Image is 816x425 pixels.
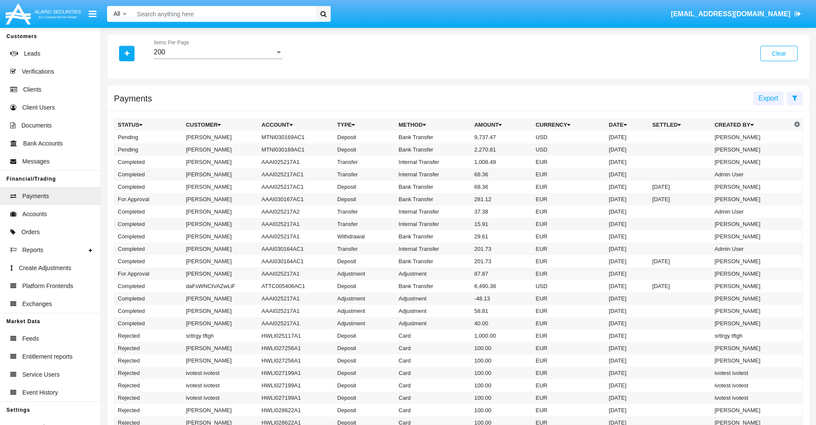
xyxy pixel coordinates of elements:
th: Settled [649,119,711,131]
button: Clear [760,46,798,61]
td: 9,737.47 [471,131,532,143]
td: Card [395,392,471,404]
td: Completed [114,205,182,218]
td: [DATE] [649,181,711,193]
td: -48.13 [471,292,532,305]
td: [PERSON_NAME] [182,342,258,354]
td: Deposit [334,367,395,379]
td: [PERSON_NAME] [711,354,792,367]
td: Rejected [114,392,182,404]
td: [PERSON_NAME] [182,181,258,193]
td: Bank Transfer [395,143,471,156]
td: 68.36 [471,168,532,181]
td: AAAI030164AC1 [258,255,334,267]
span: Documents [21,121,52,130]
span: Create Adjustments [19,264,71,273]
th: Account [258,119,334,131]
td: [PERSON_NAME] [711,404,792,416]
td: 100.00 [471,354,532,367]
td: [PERSON_NAME] [182,131,258,143]
td: EUR [532,330,605,342]
td: ATTC005406AC1 [258,280,334,292]
td: HWLI027256A1 [258,354,334,367]
td: [PERSON_NAME] [711,255,792,267]
td: Pending [114,131,182,143]
td: EUR [532,267,605,280]
td: HWLI028622A1 [258,404,334,416]
td: EUR [532,168,605,181]
span: Orders [21,228,40,237]
td: [PERSON_NAME] [711,218,792,230]
td: EUR [532,156,605,168]
td: [PERSON_NAME] [711,280,792,292]
span: 200 [154,48,165,56]
td: 281.12 [471,193,532,205]
td: AAAI025217A1 [258,292,334,305]
td: Card [395,379,471,392]
td: ivotest ivotest [182,392,258,404]
td: EUR [532,181,605,193]
span: Export [759,95,778,102]
td: [DATE] [605,168,649,181]
td: [DATE] [605,143,649,156]
span: Exchanges [22,300,52,309]
td: [DATE] [605,230,649,243]
td: [PERSON_NAME] [182,205,258,218]
td: 29.61 [471,230,532,243]
td: Completed [114,243,182,255]
td: Transfer [334,205,395,218]
a: [EMAIL_ADDRESS][DOMAIN_NAME] [667,2,805,26]
td: Adjustment [395,317,471,330]
td: EUR [532,317,605,330]
td: EUR [532,342,605,354]
td: Bank Transfer [395,255,471,267]
td: Card [395,354,471,367]
td: [PERSON_NAME] [711,317,792,330]
td: Completed [114,181,182,193]
td: [PERSON_NAME] [711,156,792,168]
td: HWLI027199A1 [258,379,334,392]
button: Export [753,92,783,105]
td: Bank Transfer [395,131,471,143]
td: Completed [114,218,182,230]
td: 15.91 [471,218,532,230]
td: Transfer [334,243,395,255]
span: Verifications [22,67,54,76]
td: 68.36 [471,181,532,193]
td: [PERSON_NAME] [182,267,258,280]
td: AAAI025217AC1 [258,168,334,181]
td: EUR [532,243,605,255]
td: Completed [114,280,182,292]
span: All [114,10,120,17]
td: 2,270.81 [471,143,532,156]
td: [DATE] [605,156,649,168]
td: [PERSON_NAME] [711,267,792,280]
td: ivotest ivotest [182,379,258,392]
td: AAAI025217A1 [258,230,334,243]
td: Internal Transfer [395,243,471,255]
td: 201.73 [471,243,532,255]
td: EUR [532,230,605,243]
th: Status [114,119,182,131]
td: [DATE] [605,255,649,267]
td: HWLI027199A1 [258,367,334,379]
td: Rejected [114,354,182,367]
td: [PERSON_NAME] [711,230,792,243]
td: [PERSON_NAME] [182,193,258,205]
td: Internal Transfer [395,205,471,218]
td: Admin User [711,205,792,218]
td: daFsWNCtVAZwLiF [182,280,258,292]
td: [PERSON_NAME] [182,243,258,255]
td: [DATE] [605,392,649,404]
td: Rejected [114,367,182,379]
td: [DATE] [605,342,649,354]
span: Client Users [22,103,55,112]
td: Deposit [334,330,395,342]
td: [DATE] [605,243,649,255]
td: [DATE] [605,267,649,280]
td: 100.00 [471,342,532,354]
td: [PERSON_NAME] [182,218,258,230]
td: 100.00 [471,392,532,404]
td: srttrgy tftgh [711,330,792,342]
th: Type [334,119,395,131]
